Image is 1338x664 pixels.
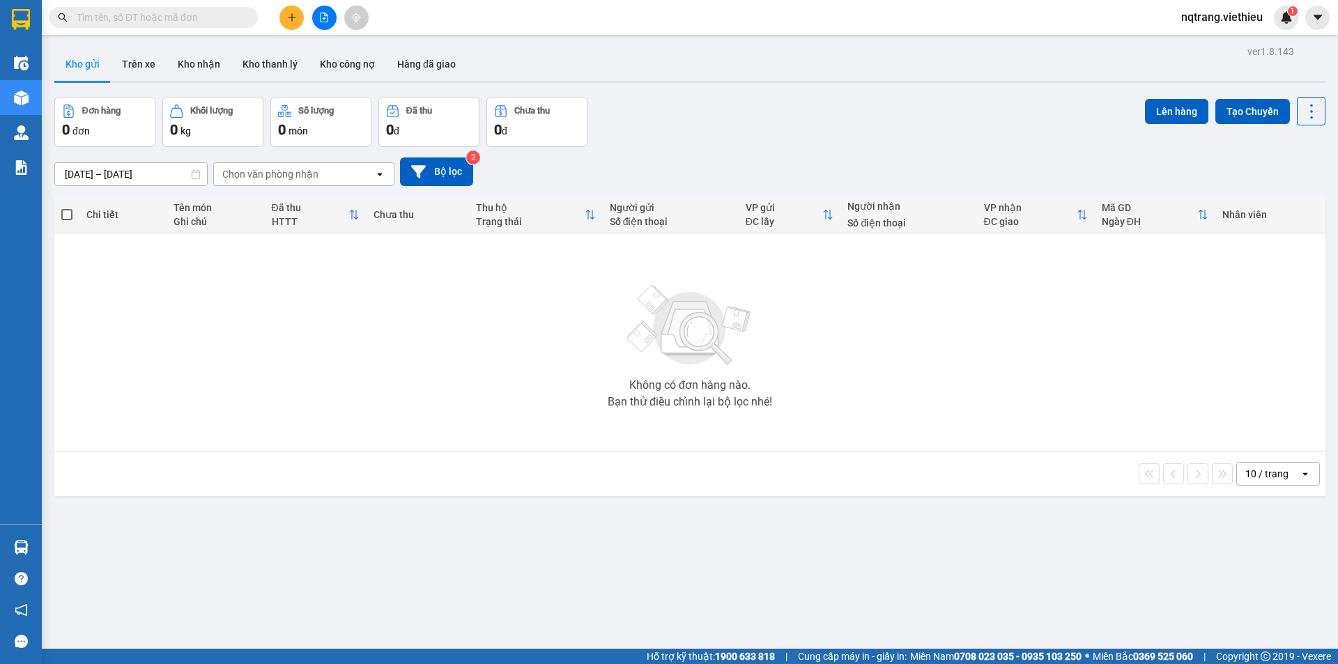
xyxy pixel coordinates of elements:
[14,125,29,140] img: warehouse-icon
[739,196,841,233] th: Toggle SortBy
[14,160,29,175] img: solution-icon
[514,106,550,116] div: Chưa thu
[1305,6,1330,30] button: caret-down
[386,47,467,81] button: Hàng đã giao
[469,196,603,233] th: Toggle SortBy
[984,216,1077,227] div: ĐC giao
[1288,6,1298,16] sup: 1
[1280,11,1293,24] img: icon-new-feature
[55,163,207,185] input: Select a date range.
[1093,649,1193,664] span: Miền Bắc
[977,196,1095,233] th: Toggle SortBy
[312,6,337,30] button: file-add
[174,216,258,227] div: Ghi chú
[610,202,732,213] div: Người gửi
[14,56,29,70] img: warehouse-icon
[12,9,30,30] img: logo-vxr
[486,97,587,147] button: Chưa thu0đ
[394,125,399,137] span: đ
[378,97,479,147] button: Đã thu0đ
[798,649,907,664] span: Cung cấp máy in - giấy in:
[54,97,155,147] button: Đơn hàng0đơn
[1204,649,1206,664] span: |
[502,125,507,137] span: đ
[386,121,394,138] span: 0
[1215,99,1290,124] button: Tạo Chuyến
[351,13,361,22] span: aim
[746,202,823,213] div: VP gửi
[1102,216,1197,227] div: Ngày ĐH
[62,121,70,138] span: 0
[309,47,386,81] button: Kho công nợ
[1261,651,1270,661] span: copyright
[319,13,329,22] span: file-add
[847,201,969,212] div: Người nhận
[1145,99,1208,124] button: Lên hàng
[72,125,90,137] span: đơn
[1133,651,1193,662] strong: 0369 525 060
[1245,467,1289,481] div: 10 / trang
[1247,44,1294,59] div: ver 1.8.143
[86,209,159,220] div: Chi tiết
[746,216,823,227] div: ĐC lấy
[984,202,1077,213] div: VP nhận
[287,13,297,22] span: plus
[406,106,432,116] div: Đã thu
[1170,8,1274,26] span: nqtrang.viethieu
[54,47,111,81] button: Kho gửi
[1290,6,1295,16] span: 1
[270,97,371,147] button: Số lượng0món
[222,167,318,181] div: Chọn văn phòng nhận
[954,651,1082,662] strong: 0708 023 035 - 0935 103 250
[620,277,760,374] img: svg+xml;base64,PHN2ZyBjbGFzcz0ibGlzdC1wbHVnX19zdmciIHhtbG5zPSJodHRwOi8vd3d3LnczLm9yZy8yMDAwL3N2Zy...
[174,202,258,213] div: Tên món
[1222,209,1318,220] div: Nhân viên
[847,217,969,229] div: Số điện thoại
[608,396,772,408] div: Bạn thử điều chỉnh lại bộ lọc nhé!
[265,196,367,233] th: Toggle SortBy
[910,649,1082,664] span: Miền Nam
[629,380,751,391] div: Không có đơn hàng nào.
[82,106,121,116] div: Đơn hàng
[14,540,29,555] img: warehouse-icon
[111,47,167,81] button: Trên xe
[494,121,502,138] span: 0
[58,13,68,22] span: search
[278,121,286,138] span: 0
[1095,196,1215,233] th: Toggle SortBy
[15,572,28,585] span: question-circle
[272,216,349,227] div: HTTT
[647,649,775,664] span: Hỗ trợ kỹ thuật:
[15,635,28,648] span: message
[298,106,334,116] div: Số lượng
[1102,202,1197,213] div: Mã GD
[231,47,309,81] button: Kho thanh lý
[167,47,231,81] button: Kho nhận
[400,157,473,186] button: Bộ lọc
[715,651,775,662] strong: 1900 633 818
[77,10,241,25] input: Tìm tên, số ĐT hoặc mã đơn
[279,6,304,30] button: plus
[1312,11,1324,24] span: caret-down
[170,121,178,138] span: 0
[1300,468,1311,479] svg: open
[180,125,191,137] span: kg
[272,202,349,213] div: Đã thu
[289,125,308,137] span: món
[15,603,28,617] span: notification
[476,202,585,213] div: Thu hộ
[476,216,585,227] div: Trạng thái
[1085,654,1089,659] span: ⚪️
[344,6,369,30] button: aim
[162,97,263,147] button: Khối lượng0kg
[374,209,462,220] div: Chưa thu
[785,649,787,664] span: |
[190,106,233,116] div: Khối lượng
[466,150,480,164] sup: 2
[14,91,29,105] img: warehouse-icon
[374,169,385,180] svg: open
[610,216,732,227] div: Số điện thoại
